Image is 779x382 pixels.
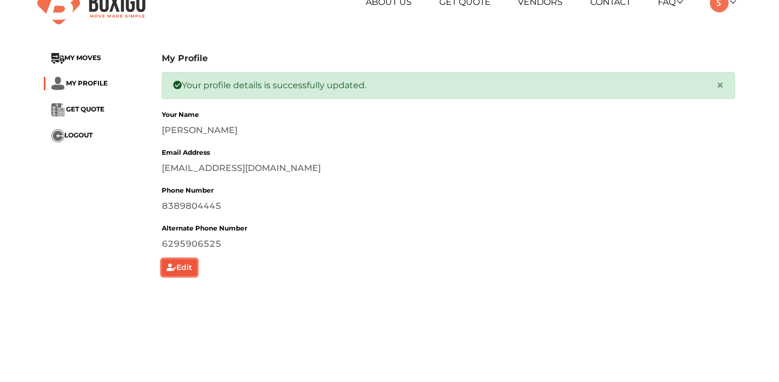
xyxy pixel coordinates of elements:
[162,186,214,195] label: Phone Number
[162,148,210,157] label: Email Address
[162,223,247,233] label: Alternate Phone Number
[51,129,93,142] button: ...LOGOUT
[66,78,108,87] span: MY PROFILE
[66,105,104,113] span: GET QUOTE
[51,129,64,142] img: ...
[162,259,197,276] button: Edit
[162,124,735,137] div: [PERSON_NAME]
[162,162,735,175] div: [EMAIL_ADDRESS][DOMAIN_NAME]
[51,103,64,116] img: ...
[705,73,735,98] button: Close
[64,131,93,139] span: LOGOUT
[51,54,101,62] a: ...MY MOVES
[162,238,735,251] div: 6295906525
[51,53,64,64] img: ...
[716,77,724,93] span: ×
[64,54,101,62] span: MY MOVES
[162,72,735,99] div: Your profile details is successfully updated.
[162,200,735,213] div: 8389804445
[51,78,108,87] a: ... MY PROFILE
[51,77,64,90] img: ...
[162,110,199,120] label: Your Name
[162,53,735,63] h3: My Profile
[51,105,104,113] a: ... GET QUOTE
